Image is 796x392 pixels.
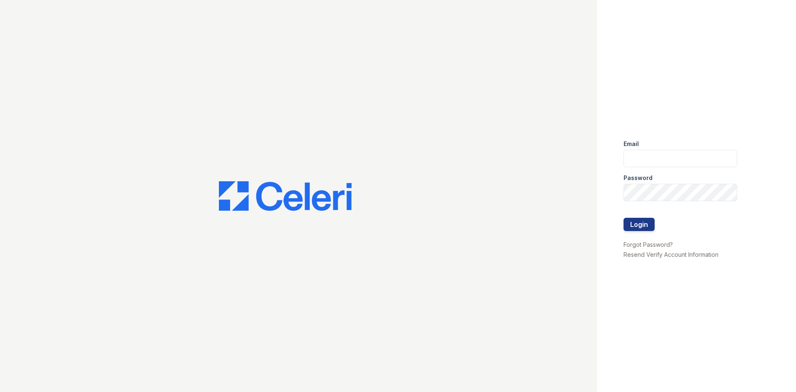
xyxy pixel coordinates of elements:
[219,181,352,211] img: CE_Logo_Blue-a8612792a0a2168367f1c8372b55b34899dd931a85d93a1a3d3e32e68fde9ad4.png
[624,140,639,148] label: Email
[624,218,655,231] button: Login
[624,174,653,182] label: Password
[624,251,718,258] a: Resend Verify Account Information
[624,241,673,248] a: Forgot Password?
